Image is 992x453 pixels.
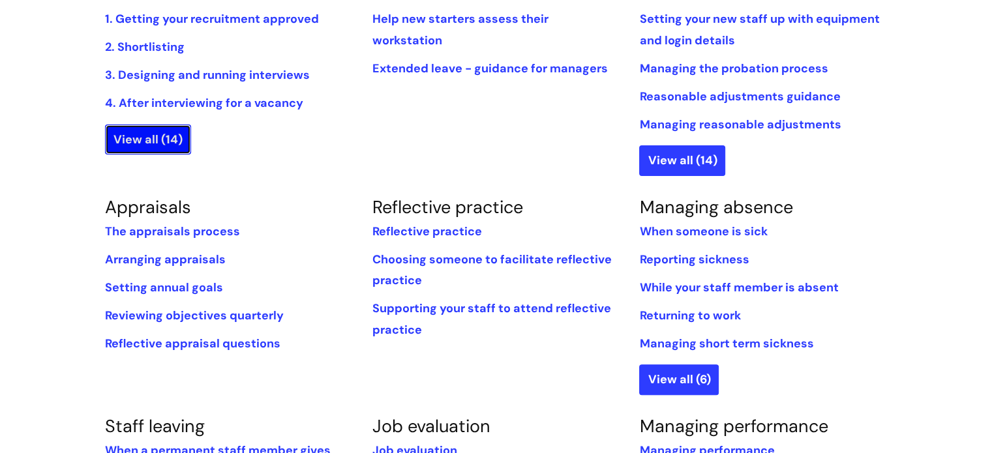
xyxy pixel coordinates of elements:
a: View all (14) [639,145,725,175]
a: The appraisals process [105,224,240,239]
a: Appraisals [105,196,191,218]
a: 2. Shortlisting [105,39,185,55]
a: Managing performance [639,415,828,437]
a: Reporting sickness [639,252,749,267]
a: Managing short term sickness [639,336,813,351]
a: Setting annual goals [105,280,223,295]
a: Choosing someone to facilitate reflective practice [372,252,611,288]
a: Reflective practice [372,224,481,239]
a: Job evaluation [372,415,490,437]
a: 1. Getting your recruitment approved [105,11,319,27]
a: Extended leave - guidance for managers [372,61,607,76]
a: Supporting your staff to attend reflective practice [372,300,610,337]
a: Returning to work [639,308,740,323]
a: Help new starters assess their workstation [372,11,548,48]
a: Arranging appraisals [105,252,226,267]
a: View all (6) [639,364,719,394]
a: View all (14) [105,124,191,154]
a: 4. After interviewing for a vacancy [105,95,303,111]
a: When someone is sick [639,224,767,239]
a: While‌ ‌your‌ ‌staff‌ ‌member‌ ‌is‌ ‌absent‌ [639,280,838,295]
a: Managing reasonable adjustments [639,117,841,132]
a: 3. Designing and running interviews [105,67,310,83]
a: Reflective appraisal questions [105,336,280,351]
a: Setting your new staff up with equipment and login details [639,11,879,48]
a: Managing absence [639,196,792,218]
a: Reasonable adjustments guidance [639,89,840,104]
a: Staff leaving [105,415,205,437]
a: Reflective practice [372,196,522,218]
a: Reviewing objectives quarterly [105,308,284,323]
a: Managing the probation process [639,61,828,76]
